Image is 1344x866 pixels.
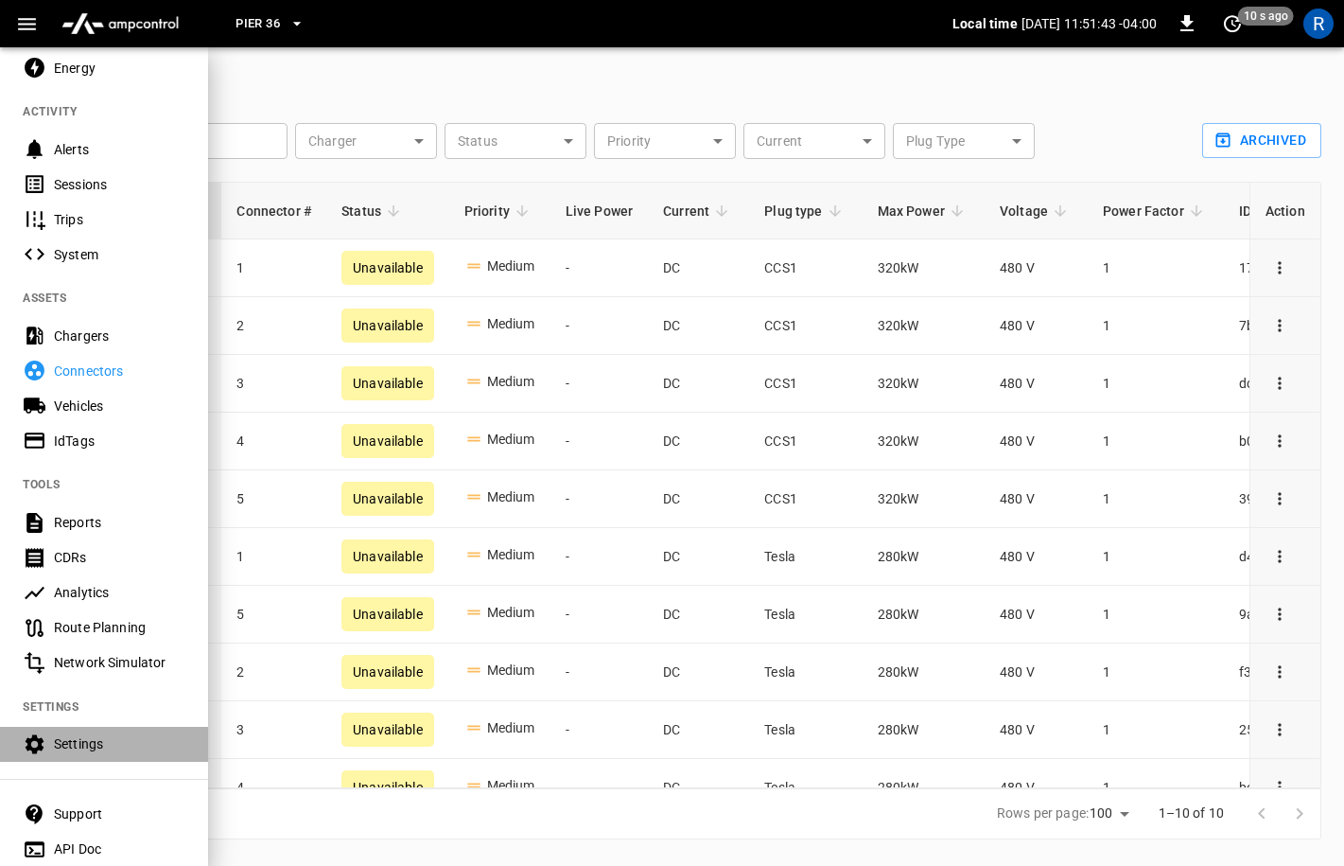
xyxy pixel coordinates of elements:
div: Chargers [54,327,185,345]
div: Alerts [54,140,185,159]
div: System [54,245,185,264]
div: Reports [54,513,185,532]
button: set refresh interval [1217,9,1248,39]
div: Network Simulator [54,653,185,672]
span: Pier 36 [236,13,280,35]
p: Local time [952,14,1018,33]
span: 10 s ago [1238,7,1294,26]
img: ampcontrol.io logo [54,6,186,42]
div: Route Planning [54,618,185,637]
div: Settings [54,734,185,753]
div: profile-icon [1303,9,1334,39]
div: Trips [54,210,185,229]
div: Support [54,804,185,823]
div: API Doc [54,839,185,858]
div: Energy [54,59,185,78]
div: Connectors [54,362,185,380]
div: Vehicles [54,397,185,415]
div: Sessions [54,175,185,194]
div: Analytics [54,583,185,602]
div: CDRs [54,548,185,567]
div: IdTags [54,432,185,451]
p: [DATE] 11:51:43 -04:00 [1021,14,1157,33]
